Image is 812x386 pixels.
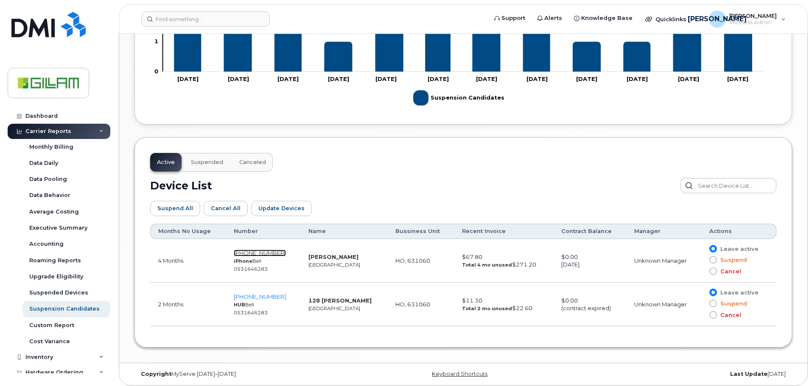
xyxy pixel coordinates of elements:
[717,267,741,275] span: Cancel
[308,297,372,304] strong: 128 [PERSON_NAME]
[730,371,767,377] strong: Last Update
[204,201,248,216] button: Cancel All
[627,75,648,82] tspan: [DATE]
[234,258,268,272] small: Bell 0531646283
[251,201,312,216] button: Update Devices
[375,75,397,82] tspan: [DATE]
[454,283,554,326] td: $11.30 $22.60
[544,14,562,22] span: Alerts
[526,75,548,82] tspan: [DATE]
[413,87,504,109] g: Legend
[308,253,358,260] strong: [PERSON_NAME]
[717,256,747,264] span: Suspend
[627,283,702,326] td: Unknown Manager
[150,224,226,239] th: Months No Usage
[154,68,158,75] tspan: 0
[554,224,627,239] th: Contract Balance
[554,283,627,326] td: $0.00
[226,224,301,239] th: Number
[488,10,531,27] a: Support
[678,75,699,82] tspan: [DATE]
[627,224,702,239] th: Manager
[561,261,619,269] div: [DATE]
[228,75,249,82] tspan: [DATE]
[234,258,252,264] strong: iPhone
[134,371,354,378] div: MyServe [DATE]–[DATE]
[576,75,597,82] tspan: [DATE]
[308,262,360,268] small: [GEOGRAPHIC_DATA]
[388,239,454,283] td: HO, 631060
[157,204,193,212] span: Suspend All
[413,87,504,109] g: Suspension Candidates
[154,38,158,44] tspan: 1
[328,75,349,82] tspan: [DATE]
[717,300,747,308] span: Suspend
[234,250,286,256] a: [PHONE_NUMBER]
[150,201,200,216] button: Suspend All
[177,75,199,82] tspan: [DATE]
[462,305,512,311] strong: Total 2 mo unused
[688,14,747,24] span: [PERSON_NAME]
[729,19,777,26] span: Wireless Admin
[258,204,305,212] span: Update Devices
[727,75,748,82] tspan: [DATE]
[211,204,241,212] span: Cancel All
[568,10,638,27] a: Knowledge Base
[476,75,497,82] tspan: [DATE]
[655,16,686,22] span: Quicklinks
[462,262,512,268] strong: Total 4 mo unused
[573,371,792,378] div: [DATE]
[432,371,487,377] a: Keyboard Shortcuts
[234,293,286,300] a: [PHONE_NUMBER]
[454,239,554,283] td: $67.80 $271.20
[234,302,268,316] small: Bell 0531646283
[388,283,454,326] td: HO, 631060
[581,14,633,22] span: Knowledge Base
[141,11,270,27] input: Find something...
[141,371,171,377] strong: Copyright
[639,11,701,28] div: Quicklinks
[234,302,245,308] strong: HUB
[501,14,525,22] span: Support
[717,245,759,253] span: Leave active
[627,239,702,283] td: Unknown Manager
[277,75,299,82] tspan: [DATE]
[150,239,226,283] td: 4 Months
[717,289,759,297] span: Leave active
[531,10,568,27] a: Alerts
[703,11,792,28] div: Julie Oudit
[561,305,611,311] span: (contract expired)
[150,179,212,192] h2: Device List
[388,224,454,239] th: Bussiness Unit
[729,12,777,19] span: [PERSON_NAME]
[239,159,266,166] span: Canceled
[428,75,449,82] tspan: [DATE]
[702,224,776,239] th: Actions
[717,311,741,319] span: Cancel
[301,224,388,239] th: Name
[191,159,223,166] span: Suspended
[680,178,776,193] input: Search Device List...
[454,224,554,239] th: Recent Invoice
[554,239,627,283] td: $0.00
[150,283,226,326] td: 2 Months
[308,305,360,311] small: [GEOGRAPHIC_DATA]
